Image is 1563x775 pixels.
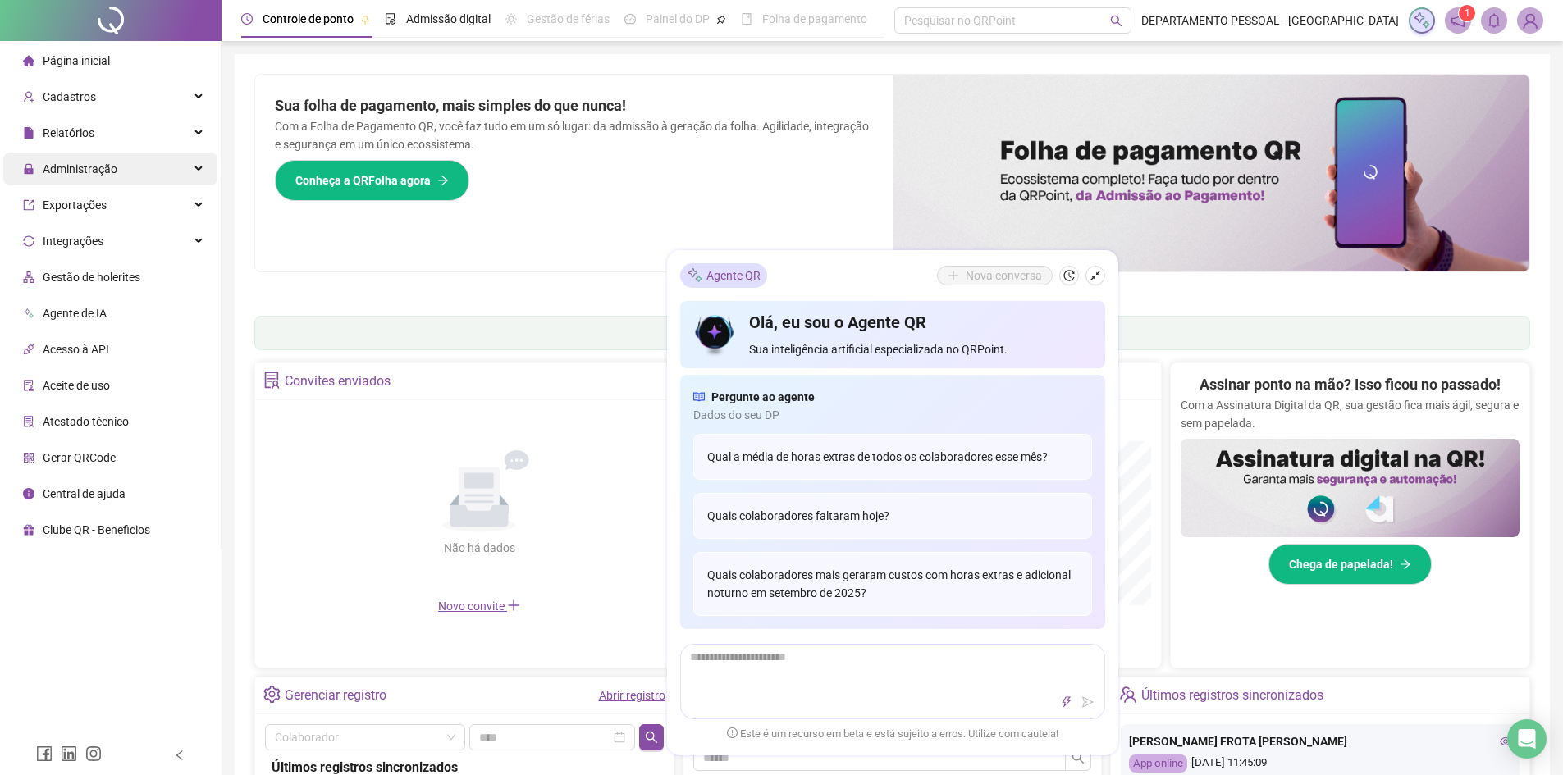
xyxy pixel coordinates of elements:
div: Open Intercom Messenger [1507,719,1547,759]
div: [PERSON_NAME] FROTA [PERSON_NAME] [1129,732,1511,750]
span: Folha de pagamento [762,12,867,25]
span: Aceite de uso [43,379,110,392]
span: left [174,750,185,761]
h2: Assinar ponto na mão? Isso ficou no passado! [1200,373,1501,396]
span: read [693,388,705,406]
span: Conheça a QRFolha agora [295,171,431,189]
div: Quais colaboradores mais geraram custos com horas extras e adicional noturno em setembro de 2025? [693,552,1092,616]
p: Com a Folha de Pagamento QR, você faz tudo em um só lugar: da admissão à geração da folha. Agilid... [275,117,873,153]
span: user-add [23,91,34,103]
span: Admissão digital [406,12,491,25]
img: 85037 [1518,8,1542,33]
span: info-circle [23,488,34,499]
span: Agente de IA [43,307,107,320]
span: Painel do DP [646,12,710,25]
div: Quais colaboradores faltaram hoje? [693,493,1092,539]
span: file-done [385,13,396,25]
span: arrow-right [1400,558,1411,570]
span: Gestão de férias [527,12,610,25]
div: Qual a média de horas extras de todos os colaboradores esse mês? [693,434,1092,480]
span: linkedin [61,745,77,762]
span: export [23,199,34,211]
span: Cadastros [43,90,96,103]
span: shrink [1090,270,1101,281]
img: sparkle-icon.fc2bf0ac1784a2077858766a79e2daf3.svg [687,267,703,284]
span: Central de ajuda [43,487,126,500]
span: Sua inteligência artificial especializada no QRPoint. [749,340,1091,358]
span: lock [23,163,34,175]
span: 1 [1465,7,1470,19]
span: file [23,127,34,139]
span: Integrações [43,235,103,248]
span: Pergunte ao agente [711,388,815,406]
div: Convites enviados [285,367,391,395]
span: Acesso à API [43,343,109,356]
span: Clube QR - Beneficios [43,523,150,536]
button: Conheça a QRFolha agora [275,160,469,201]
span: audit [23,380,34,391]
button: Nova conversa [937,266,1053,285]
span: team [1119,686,1136,703]
img: banner%2F8d14a306-6205-4263-8e5b-06e9a85ad873.png [893,75,1530,271]
span: solution [263,372,281,389]
button: thunderbolt [1057,692,1076,712]
span: Chega de papelada! [1289,555,1393,573]
div: Não há dados [404,539,555,557]
span: thunderbolt [1061,696,1072,708]
span: instagram [85,745,102,762]
p: Com a Assinatura Digital da QR, sua gestão fica mais ágil, segura e sem papelada. [1181,396,1520,432]
span: Dados do seu DP [693,406,1092,424]
span: gift [23,524,34,536]
span: pushpin [360,15,370,25]
span: book [741,13,752,25]
span: Relatórios [43,126,94,139]
span: Atestado técnico [43,415,129,428]
span: Controle de ponto [263,12,354,25]
span: facebook [36,745,53,762]
span: bell [1487,13,1501,28]
span: arrow-right [437,175,449,186]
span: exclamation-circle [727,727,738,738]
span: search [1072,751,1085,764]
span: history [1063,270,1075,281]
span: Administração [43,162,117,176]
h2: Sua folha de pagamento, mais simples do que nunca! [275,94,873,117]
img: banner%2F02c71560-61a6-44d4-94b9-c8ab97240462.png [1181,439,1520,537]
span: sun [505,13,517,25]
span: qrcode [23,452,34,463]
div: [DATE] 11:45:09 [1129,754,1511,773]
span: setting [263,686,281,703]
div: Últimos registros sincronizados [1141,682,1323,709]
span: solution [23,416,34,427]
span: search [1110,15,1122,27]
span: DEPARTAMENTO PESSOAL - [GEOGRAPHIC_DATA] [1141,11,1399,30]
button: Chega de papelada! [1268,544,1432,585]
span: api [23,344,34,355]
div: Gerenciar registro [285,682,386,709]
img: icon [693,311,737,358]
span: eye [1500,736,1511,747]
img: sparkle-icon.fc2bf0ac1784a2077858766a79e2daf3.svg [1413,11,1431,30]
div: Agente QR [680,263,767,288]
span: Este é um recurso em beta e está sujeito a erros. Utilize com cautela! [727,726,1058,742]
span: apartment [23,271,34,283]
span: dashboard [624,13,636,25]
span: Gerar QRCode [43,451,116,464]
span: Gestão de holerites [43,271,140,284]
span: pushpin [716,15,726,25]
span: sync [23,235,34,247]
button: send [1078,692,1098,712]
sup: 1 [1459,5,1475,21]
a: Abrir registro [599,689,665,702]
div: App online [1129,754,1187,773]
span: Página inicial [43,54,110,67]
span: home [23,55,34,66]
h4: Olá, eu sou o Agente QR [749,311,1091,334]
span: notification [1451,13,1465,28]
span: search [645,731,658,744]
span: plus [507,599,520,612]
span: Exportações [43,198,107,212]
span: Novo convite [438,599,520,613]
span: clock-circle [241,13,253,25]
